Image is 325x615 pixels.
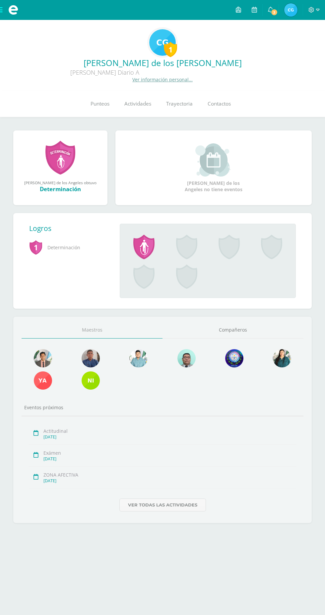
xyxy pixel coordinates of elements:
[43,428,296,434] div: Actitudinal
[129,349,148,367] img: 0f63e8005e7200f083a8d258add6f512.png
[5,68,204,76] div: [PERSON_NAME] Diario A
[43,478,296,484] div: [DATE]
[5,57,320,68] a: [PERSON_NAME] de los [PERSON_NAME]
[225,349,243,367] img: dc2fb6421a228f6616e653f2693e2525.png
[200,91,238,117] a: Contactos
[132,76,193,83] a: Ver información personal...
[180,143,247,192] div: [PERSON_NAME] de los Angeles no tiene eventos
[29,224,114,233] div: Logros
[208,100,231,107] span: Contactos
[164,42,177,57] div: 1
[119,499,206,511] a: Ver todas las actividades
[34,349,52,367] img: 2c4dff0c710b6a35061898d297a91252.png
[29,238,109,257] span: Determinación
[273,349,291,367] img: 978d87b925d35904a78869fb8ac2cdd4.png
[20,180,101,185] div: [PERSON_NAME] de los Angeles obtuvo
[43,472,296,478] div: ZONA AFECTIVA
[82,349,100,367] img: 15ead7f1e71f207b867fb468c38fe54e.png
[43,434,296,440] div: [DATE]
[177,349,196,367] img: 3e108a040f21997f7e52dfe8a4f5438d.png
[124,100,151,107] span: Actividades
[166,100,193,107] span: Trayectoria
[162,322,303,339] a: Compañeros
[43,456,296,462] div: [DATE]
[284,3,297,17] img: e9a4c6a2b75c4b8515276efd531984ac.png
[22,322,162,339] a: Maestros
[43,450,296,456] div: Exámen
[20,185,101,193] div: Determinación
[22,404,303,411] div: Eventos próximos
[83,91,117,117] a: Punteos
[195,143,231,177] img: event_small.png
[34,371,52,390] img: f1de0090d169917daf4d0a2768869178.png
[271,9,278,16] span: 3
[29,240,42,255] span: 1
[82,371,100,390] img: 00ff0eba9913da2ba50adc7cb613cb2a.png
[159,91,200,117] a: Trayectoria
[149,29,176,56] img: 083f01633911d00dd66adfb3a04fafa1.png
[117,91,159,117] a: Actividades
[91,100,109,107] span: Punteos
